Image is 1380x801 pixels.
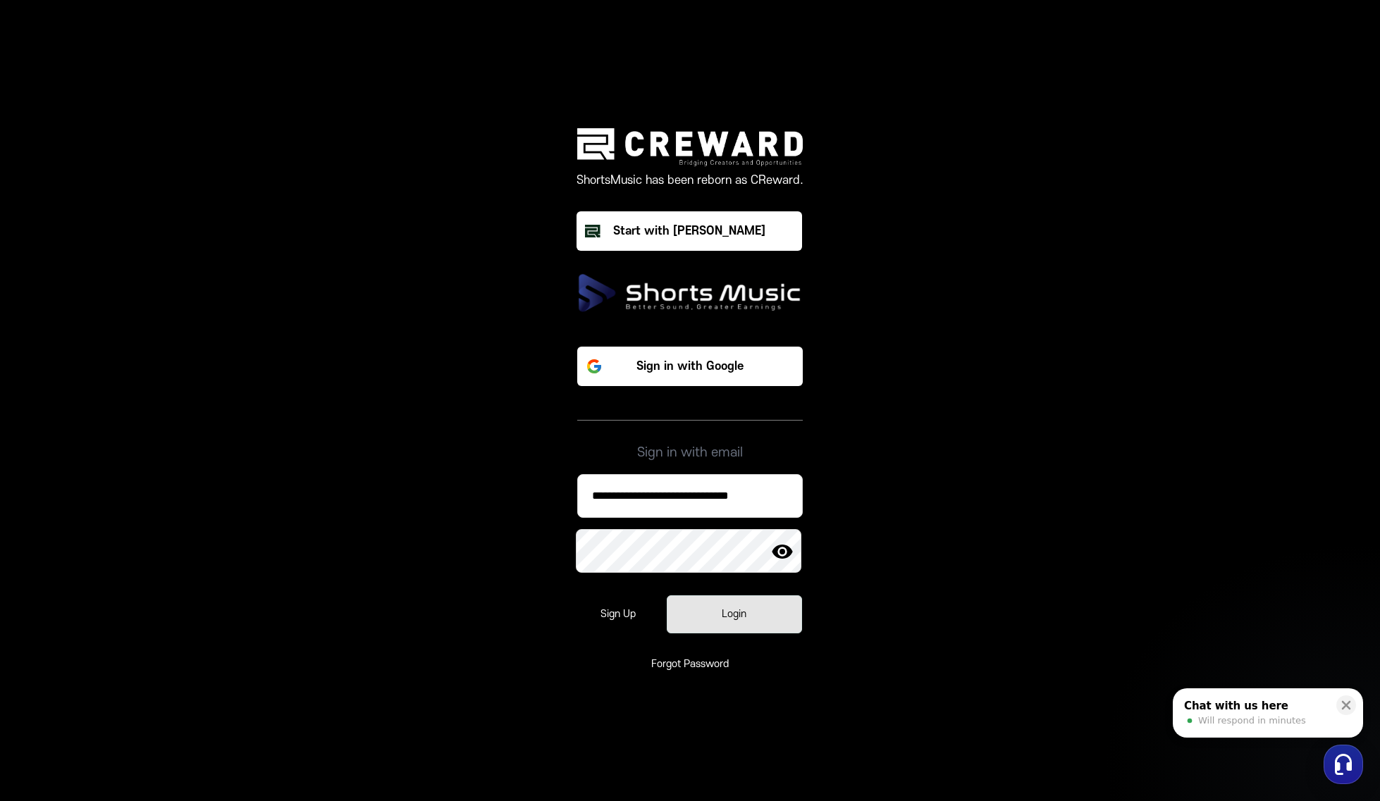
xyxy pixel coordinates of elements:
div: Login [687,607,782,621]
a: Messages [93,447,182,482]
p: ShortsMusic has been reborn as CReward. [577,172,803,189]
a: Home [4,447,93,482]
span: Settings [209,468,243,479]
a: Start with [PERSON_NAME] [577,211,803,251]
button: Login [667,595,802,633]
p: Sign in with Google [636,358,744,375]
a: Sign Up [581,596,655,633]
a: Settings [182,447,271,482]
button: Sign in with Google [577,347,803,386]
img: ShortsMusic [577,273,803,313]
span: Messages [117,468,159,480]
img: eye [771,540,794,563]
span: Home [36,468,61,479]
a: Forgot Password [651,658,729,670]
div: Start with [PERSON_NAME] [613,223,765,240]
img: creward logo [577,128,803,166]
div: Sign in with email [577,420,803,463]
button: Start with [PERSON_NAME] [577,211,802,251]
